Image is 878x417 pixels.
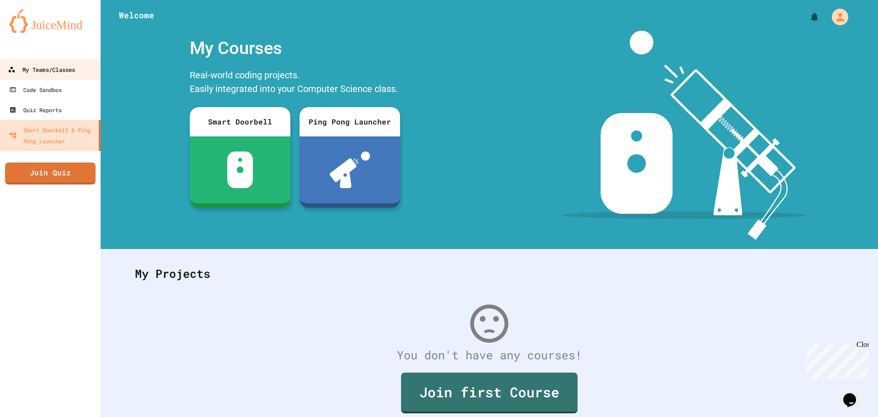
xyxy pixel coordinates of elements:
[9,9,91,33] img: logo-orange.svg
[792,9,822,25] div: My Notifications
[300,107,400,136] div: Ping Pong Launcher
[9,84,62,95] div: Code Sandbox
[9,104,62,115] div: Quiz Reports
[8,64,75,76] div: My Teams/Classes
[9,125,95,146] div: Smart Doorbell & Ping Pong Launcher
[822,6,851,27] div: My Account
[185,31,405,66] div: My Courses
[190,107,290,136] div: Smart Doorbell
[126,256,853,292] div: My Projects
[561,31,806,240] img: banner-image-my-projects.png
[227,152,253,188] img: sdb-white.svg
[4,4,63,58] div: Chat with us now!Close
[401,373,578,413] a: Join first Course
[802,341,869,379] iframe: chat widget
[185,66,405,100] div: Real-world coding projects. Easily integrated into your Computer Science class.
[5,162,96,184] a: Join Quiz
[330,152,370,188] img: ppl-with-ball.png
[126,347,853,364] div: You don't have any courses!
[840,380,869,408] iframe: chat widget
